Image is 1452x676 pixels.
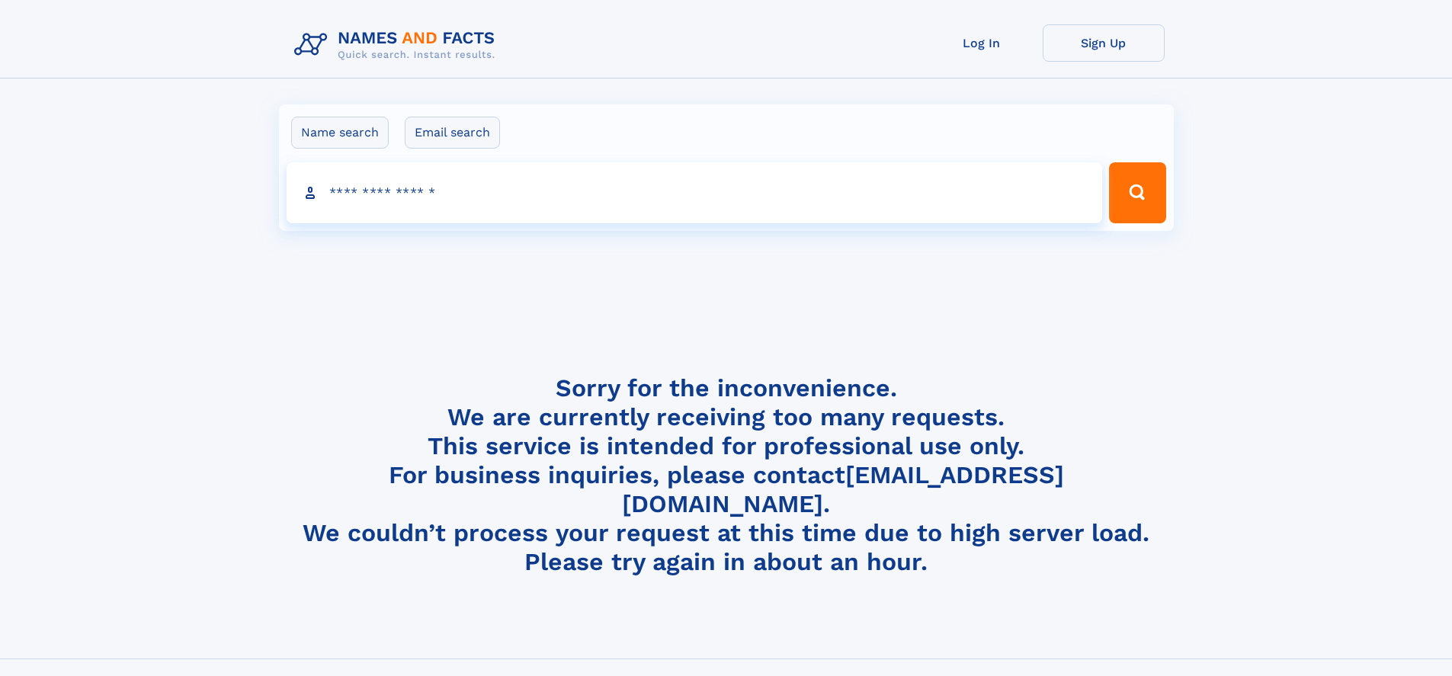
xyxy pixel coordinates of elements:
[288,373,1165,577] h4: Sorry for the inconvenience. We are currently receiving too many requests. This service is intend...
[288,24,508,66] img: Logo Names and Facts
[405,117,500,149] label: Email search
[1043,24,1165,62] a: Sign Up
[622,460,1064,518] a: [EMAIL_ADDRESS][DOMAIN_NAME]
[291,117,389,149] label: Name search
[1109,162,1165,223] button: Search Button
[921,24,1043,62] a: Log In
[287,162,1103,223] input: search input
